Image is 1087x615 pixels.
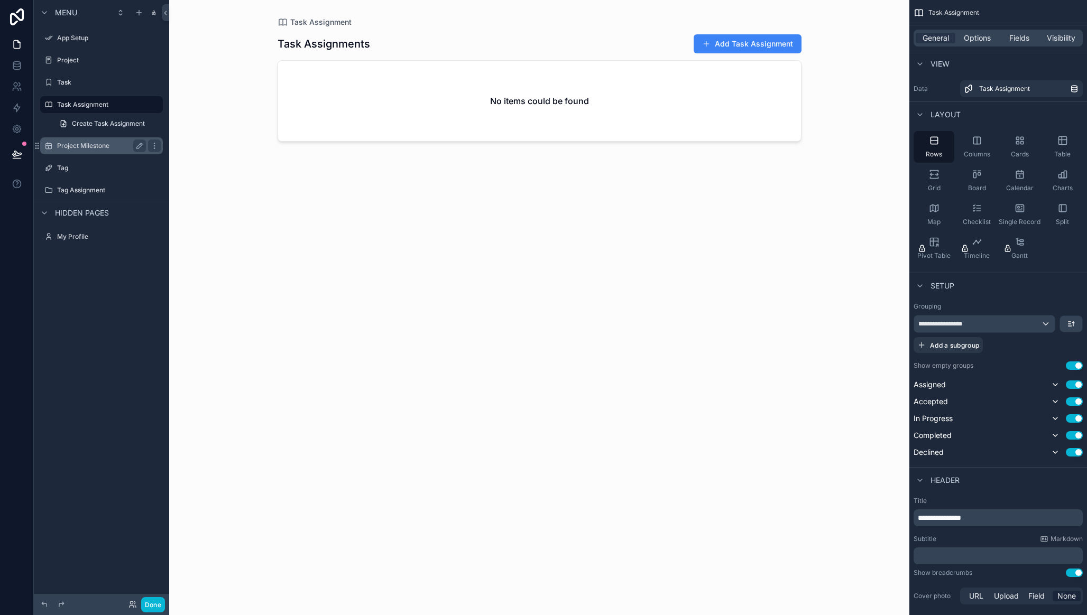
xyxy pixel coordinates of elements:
[40,52,163,69] a: Project
[999,218,1040,226] span: Single Record
[931,59,950,69] span: View
[979,85,1030,93] span: Task Assignment
[956,232,997,264] button: Timeline
[928,184,941,192] span: Grid
[914,165,954,197] button: Grid
[53,115,163,132] a: Create Task Assignment
[914,592,956,600] label: Cover photo
[40,228,163,245] a: My Profile
[1056,218,1069,226] span: Split
[40,30,163,46] a: App Setup
[1047,33,1075,43] span: Visibility
[914,396,948,407] span: Accepted
[956,165,997,197] button: Board
[914,569,972,577] div: Show breadcrumbs
[57,56,161,64] label: Project
[914,85,956,93] label: Data
[914,547,1083,564] div: scrollable content
[55,208,109,218] span: Hidden pages
[40,137,163,154] a: Project Milestone
[914,447,944,458] span: Declined
[57,78,161,87] label: Task
[999,199,1040,230] button: Single Record
[40,160,163,176] a: Tag
[956,131,997,163] button: Columns
[57,34,161,42] label: App Setup
[964,150,990,159] span: Columns
[914,232,954,264] button: Pivot Table
[914,509,1083,526] div: scrollable content
[926,150,942,159] span: Rows
[1009,33,1029,43] span: Fields
[40,182,163,199] a: Tag Assignment
[931,109,961,120] span: Layout
[917,251,951,260] span: Pivot Table
[914,379,946,390] span: Assigned
[1053,184,1073,192] span: Charts
[57,232,161,241] label: My Profile
[914,497,1083,505] label: Title
[1042,131,1083,163] button: Table
[57,186,161,194] label: Tag Assignment
[57,164,161,172] label: Tag
[928,8,979,17] span: Task Assignment
[960,80,1083,97] a: Task Assignment
[931,281,954,291] span: Setup
[1011,251,1028,260] span: Gantt
[927,218,941,226] span: Map
[40,96,163,113] a: Task Assignment
[964,33,991,43] span: Options
[914,413,953,424] span: In Progress
[923,33,949,43] span: General
[914,337,983,353] button: Add a subgroup
[926,344,1087,615] iframe: Slideout
[57,142,142,150] label: Project Milestone
[956,199,997,230] button: Checklist
[914,199,954,230] button: Map
[1042,199,1083,230] button: Split
[963,218,991,226] span: Checklist
[914,302,941,311] label: Grouping
[999,165,1040,197] button: Calendar
[1006,184,1034,192] span: Calendar
[55,7,77,18] span: Menu
[914,430,952,441] span: Completed
[72,119,145,128] span: Create Task Assignment
[914,361,973,370] label: Show empty groups
[914,131,954,163] button: Rows
[999,131,1040,163] button: Cards
[1054,150,1071,159] span: Table
[964,251,990,260] span: Timeline
[930,341,979,349] span: Add a subgroup
[57,100,156,109] label: Task Assignment
[40,74,163,91] a: Task
[141,597,165,612] button: Done
[968,184,986,192] span: Board
[1042,165,1083,197] button: Charts
[1011,150,1029,159] span: Cards
[914,535,936,543] label: Subtitle
[999,232,1040,264] button: Gantt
